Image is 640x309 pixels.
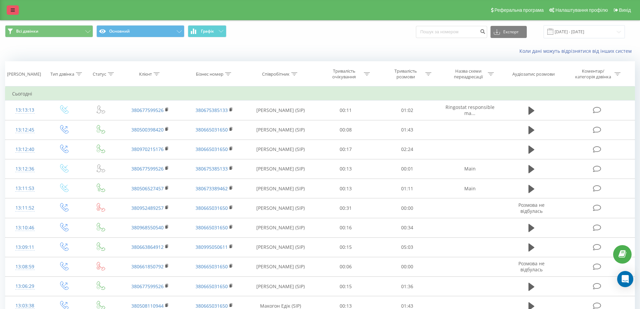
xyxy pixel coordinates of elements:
[196,165,228,172] a: 380675385133
[12,201,38,215] div: 13:11:52
[131,244,164,250] a: 380663864912
[12,162,38,176] div: 13:12:36
[315,140,377,159] td: 00:17
[5,25,93,37] button: Всі дзвінки
[196,185,228,192] a: 380673389462
[490,26,527,38] button: Експорт
[12,241,38,254] div: 13:09:11
[246,140,315,159] td: [PERSON_NAME] (SIP)
[131,224,164,231] a: 380968550540
[416,26,487,38] input: Пошук за номером
[315,257,377,276] td: 00:06
[619,7,631,13] span: Вихід
[196,263,228,270] a: 380665031650
[246,179,315,198] td: [PERSON_NAME] (SIP)
[246,257,315,276] td: [PERSON_NAME] (SIP)
[315,179,377,198] td: 00:13
[512,71,555,77] div: Аудіозапис розмови
[450,68,486,80] div: Назва схеми переадресації
[196,224,228,231] a: 380665031650
[246,277,315,296] td: [PERSON_NAME] (SIP)
[12,221,38,234] div: 13:10:46
[12,260,38,273] div: 13:08:59
[377,179,438,198] td: 01:11
[246,120,315,140] td: [PERSON_NAME] (SIP)
[131,303,164,309] a: 380508110944
[377,198,438,218] td: 00:00
[388,68,424,80] div: Тривалість розмови
[12,104,38,117] div: 13:13:13
[131,107,164,113] a: 380677599526
[315,198,377,218] td: 00:31
[139,71,152,77] div: Клієнт
[246,198,315,218] td: [PERSON_NAME] (SIP)
[377,277,438,296] td: 01:36
[201,29,214,34] span: Графік
[196,205,228,211] a: 380665031650
[196,71,223,77] div: Бізнес номер
[7,71,41,77] div: [PERSON_NAME]
[131,263,164,270] a: 380661850792
[246,101,315,120] td: [PERSON_NAME] (SIP)
[131,126,164,133] a: 380500398420
[445,104,495,116] span: Ringostat responsible ma...
[246,159,315,179] td: [PERSON_NAME] (SIP)
[196,303,228,309] a: 380665031650
[131,185,164,192] a: 380506527457
[377,101,438,120] td: 01:02
[495,7,544,13] span: Реферальна програма
[438,179,502,198] td: Main
[5,87,635,101] td: Сьогодні
[377,237,438,257] td: 05:03
[377,257,438,276] td: 00:00
[16,29,38,34] span: Всі дзвінки
[518,260,545,273] span: Розмова не відбулась
[315,237,377,257] td: 00:15
[131,165,164,172] a: 380677599526
[377,120,438,140] td: 01:43
[326,68,362,80] div: Тривалість очікування
[12,143,38,156] div: 13:12:40
[196,283,228,289] a: 380665031650
[131,283,164,289] a: 380677599526
[315,277,377,296] td: 00:15
[315,101,377,120] td: 00:11
[438,159,502,179] td: Main
[131,205,164,211] a: 380952489257
[555,7,608,13] span: Налаштування профілю
[315,218,377,237] td: 00:16
[96,25,184,37] button: Основний
[12,182,38,195] div: 13:11:53
[377,140,438,159] td: 02:24
[12,280,38,293] div: 13:06:29
[196,126,228,133] a: 380665031650
[12,123,38,137] div: 13:12:45
[519,48,635,54] a: Коли дані можуть відрізнятися вiд інших систем
[93,71,106,77] div: Статус
[377,218,438,237] td: 00:34
[196,244,228,250] a: 380995050611
[315,120,377,140] td: 00:08
[315,159,377,179] td: 00:13
[196,107,228,113] a: 380675385133
[246,237,315,257] td: [PERSON_NAME] (SIP)
[518,202,545,214] span: Розмова не відбулась
[50,71,74,77] div: Тип дзвінка
[131,146,164,152] a: 380970215176
[573,68,613,80] div: Коментар/категорія дзвінка
[377,159,438,179] td: 00:01
[617,271,633,287] div: Open Intercom Messenger
[188,25,226,37] button: Графік
[246,218,315,237] td: [PERSON_NAME] (SIP)
[196,146,228,152] a: 380665031650
[262,71,290,77] div: Співробітник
